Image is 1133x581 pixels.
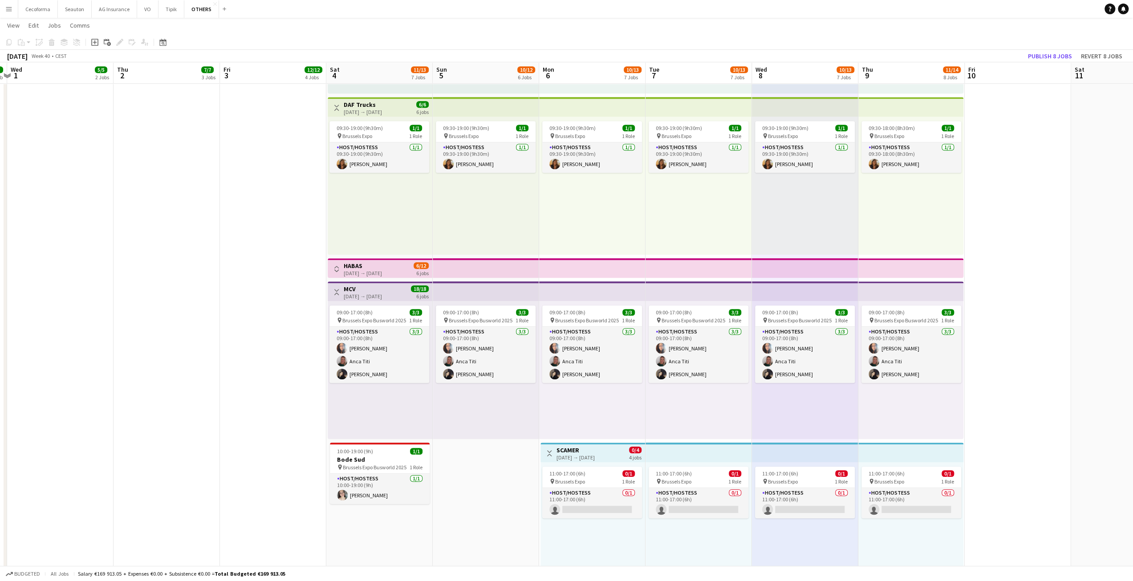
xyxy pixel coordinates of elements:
span: 11:00-17:00 (6h) [656,470,692,477]
span: 09:00-17:00 (8h) [869,309,905,316]
div: 6 jobs [416,108,429,115]
app-job-card: 09:00-17:00 (8h)3/3 Brussels Expo Busworld 20251 RoleHost/Hostess3/309:00-17:00 (8h)[PERSON_NAME]... [861,305,961,383]
span: 4 [329,70,340,81]
span: 11:00-17:00 (6h) [762,470,798,477]
div: [DATE] → [DATE] [344,293,382,300]
div: 4 jobs [629,453,642,461]
app-job-card: 09:00-17:00 (8h)3/3 Brussels Expo Busworld 20251 RoleHost/Hostess3/309:00-17:00 (8h)[PERSON_NAME]... [542,305,642,383]
span: 1/1 [410,448,422,455]
button: Tipik [158,0,184,18]
span: 1 Role [516,133,528,139]
span: 3/3 [622,309,635,316]
span: 7 [648,70,659,81]
span: 1 Role [835,317,848,324]
span: Fri [223,65,231,73]
span: Brussels Expo Busworld 2025 [874,317,938,324]
span: 1 Role [728,317,741,324]
span: 6/12 [414,262,429,269]
div: 09:00-17:00 (8h)3/3 Brussels Expo Busworld 20251 RoleHost/Hostess3/309:00-17:00 (8h)[PERSON_NAME]... [649,305,748,383]
span: 1 Role [728,478,741,485]
span: 09:30-19:00 (9h30m) [549,125,596,131]
span: 0/1 [622,470,635,477]
span: 09:00-17:00 (8h) [549,309,585,316]
span: 1 Role [941,478,954,485]
app-card-role: Host/Hostess3/309:00-17:00 (8h)[PERSON_NAME]Anca Titi[PERSON_NAME] [436,327,536,383]
span: 0/4 [629,447,642,453]
span: 1/1 [622,125,635,131]
a: Jobs [44,20,65,31]
a: Comms [66,20,93,31]
span: Wed [11,65,22,73]
span: 1 Role [941,133,954,139]
span: 3/3 [835,309,848,316]
span: 0/1 [729,470,741,477]
span: 6 [541,70,554,81]
button: Revert 8 jobs [1077,50,1126,62]
span: 6/6 [416,101,429,108]
span: Sat [330,65,340,73]
a: Edit [25,20,42,31]
div: CEST [55,53,67,59]
button: AG Insurance [92,0,137,18]
div: 09:00-17:00 (8h)3/3 Brussels Expo Busworld 20251 RoleHost/Hostess3/309:00-17:00 (8h)[PERSON_NAME]... [436,305,536,383]
span: View [7,21,20,29]
div: 11:00-17:00 (6h)0/1 Brussels Expo1 RoleHost/Hostess0/111:00-17:00 (6h) [755,467,855,518]
span: 09:30-18:00 (8h30m) [869,125,915,131]
button: Seauton [58,0,92,18]
div: 4 Jobs [305,74,322,81]
div: 09:00-17:00 (8h)3/3 Brussels Expo Busworld 20251 RoleHost/Hostess3/309:00-17:00 (8h)[PERSON_NAME]... [329,305,429,383]
div: 6 jobs [416,269,429,276]
span: Brussels Expo [874,478,904,485]
div: 7 Jobs [624,74,641,81]
div: [DATE] → [DATE] [344,109,382,115]
span: Brussels Expo [555,133,585,139]
span: Brussels Expo [874,133,904,139]
span: 1 Role [622,317,635,324]
span: Brussels Expo [662,133,691,139]
span: 1/1 [942,125,954,131]
span: 10/13 [837,66,854,73]
app-card-role: Host/Hostess1/109:30-19:00 (9h30m)[PERSON_NAME] [542,142,642,173]
span: 1/1 [516,125,528,131]
span: 1 Role [409,317,422,324]
span: 10 [967,70,975,81]
h3: SCAMER [556,446,595,454]
h3: MCV [344,285,382,293]
span: 1/1 [729,125,741,131]
span: 1 Role [835,133,848,139]
span: Brussels Expo [662,478,691,485]
app-job-card: 09:30-19:00 (9h30m)1/1 Brussels Expo1 RoleHost/Hostess1/109:30-19:00 (9h30m)[PERSON_NAME] [755,121,855,173]
app-card-role: Host/Hostess3/309:00-17:00 (8h)[PERSON_NAME]Anca Titi[PERSON_NAME] [755,327,855,383]
span: 3/3 [942,309,954,316]
a: View [4,20,23,31]
span: 11/13 [411,66,429,73]
button: Cecoforma [18,0,58,18]
div: 7 Jobs [731,74,747,81]
span: 09:00-17:00 (8h) [656,309,692,316]
app-job-card: 09:30-19:00 (9h30m)1/1 Brussels Expo1 RoleHost/Hostess1/109:30-19:00 (9h30m)[PERSON_NAME] [436,121,536,173]
app-job-card: 09:00-17:00 (8h)3/3 Brussels Expo Busworld 20251 RoleHost/Hostess3/309:00-17:00 (8h)[PERSON_NAME]... [755,305,855,383]
div: 7 Jobs [837,74,854,81]
span: 09:00-17:00 (8h) [443,309,479,316]
span: 2 [116,70,128,81]
app-job-card: 09:30-19:00 (9h30m)1/1 Brussels Expo1 RoleHost/Hostess1/109:30-19:00 (9h30m)[PERSON_NAME] [542,121,642,173]
span: 10:00-19:00 (9h) [337,448,373,455]
span: 1 Role [941,317,954,324]
app-card-role: Host/Hostess3/309:00-17:00 (8h)[PERSON_NAME]Anca Titi[PERSON_NAME] [861,327,961,383]
span: 8 [754,70,767,81]
span: 3/3 [516,309,528,316]
span: 1 Role [622,133,635,139]
div: [DATE] → [DATE] [344,270,382,276]
span: Brussels Expo [555,478,585,485]
app-job-card: 10:00-19:00 (9h)1/1Bode Sud Brussels Expo Busworld 20251 RoleHost/Hostess1/110:00-19:00 (9h)[PERS... [330,443,430,504]
app-job-card: 11:00-17:00 (6h)0/1 Brussels Expo1 RoleHost/Hostess0/111:00-17:00 (6h) [542,467,642,518]
span: 09:30-19:00 (9h30m) [656,125,702,131]
button: VO [137,0,158,18]
div: 8 Jobs [943,74,960,81]
span: 1 Role [516,317,528,324]
span: 18/18 [411,285,429,292]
